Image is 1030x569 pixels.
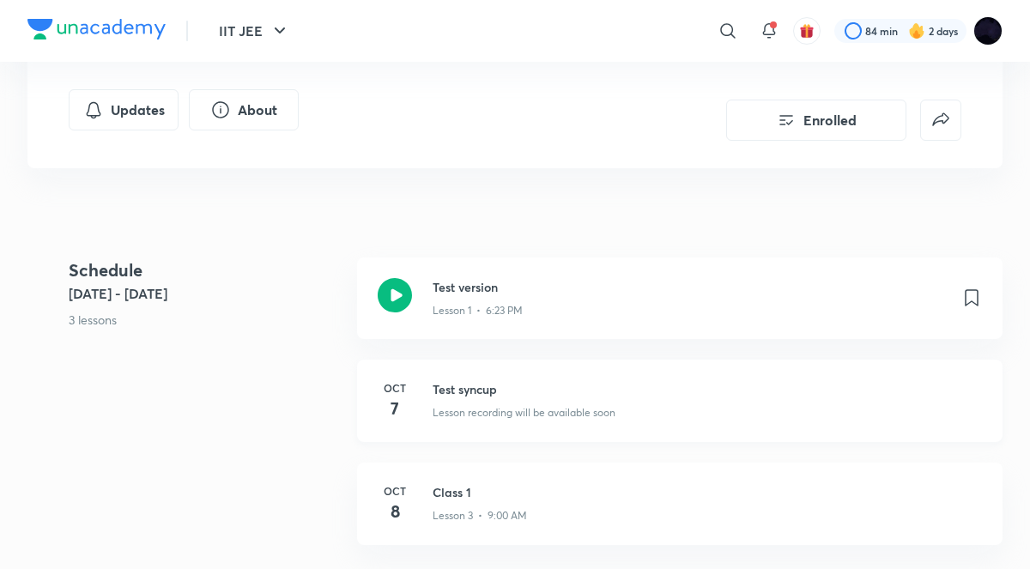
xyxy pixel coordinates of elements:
a: Test versionLesson 1 • 6:23 PM [357,257,1003,360]
button: Updates [69,89,179,130]
img: Megha Gor [973,16,1003,45]
button: Enrolled [726,100,906,141]
h6: Oct [378,380,412,396]
a: Oct8Class 1Lesson 3 • 9:00 AM [357,463,1003,566]
h4: 8 [378,499,412,524]
h4: Schedule [69,257,343,283]
p: Lesson 1 • 6:23 PM [433,303,523,318]
a: Oct7Test syncupLesson recording will be available soon [357,360,1003,463]
img: Company Logo [27,19,166,39]
img: streak [908,22,925,39]
h4: 7 [378,396,412,421]
button: About [189,89,299,130]
h3: Class 1 [433,483,982,501]
h3: Test syncup [433,380,982,398]
h5: [DATE] - [DATE] [69,283,343,304]
p: Lesson recording will be available soon [433,405,615,421]
img: avatar [799,23,815,39]
button: false [920,100,961,141]
a: Company Logo [27,19,166,44]
button: IIT JEE [209,14,300,48]
h3: Test version [433,278,948,296]
p: Lesson 3 • 9:00 AM [433,508,527,524]
h6: Oct [378,483,412,499]
p: 3 lessons [69,311,343,329]
button: avatar [793,17,821,45]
